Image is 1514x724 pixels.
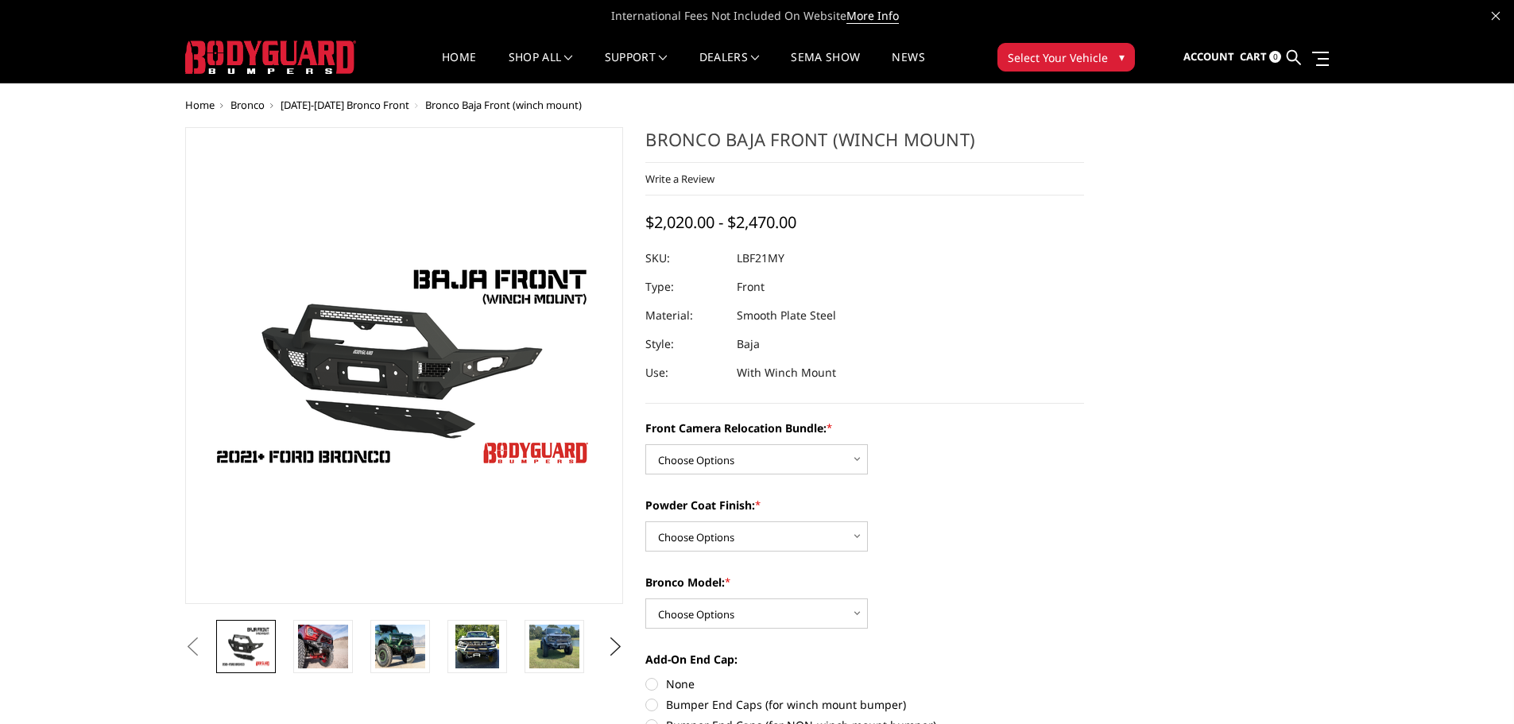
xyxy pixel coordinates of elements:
img: Bronco Baja Front (winch mount) [375,625,425,668]
a: Home [185,98,215,112]
dd: Smooth Plate Steel [737,301,836,330]
label: Add-On End Cap: [645,651,1084,668]
img: Bronco Baja Front (winch mount) [529,625,579,668]
a: SEMA Show [791,52,860,83]
dt: Type: [645,273,725,301]
label: Bumper End Caps (for winch mount bumper) [645,696,1084,713]
a: News [892,52,924,83]
dd: LBF21MY [737,244,784,273]
a: More Info [846,8,899,24]
button: Previous [181,635,205,659]
label: Front Camera Relocation Bundle: [645,420,1084,436]
a: Bronco [230,98,265,112]
button: Next [603,635,627,659]
label: None [645,676,1084,692]
img: Bodyguard Ford Bronco [221,625,271,668]
span: ▾ [1119,48,1125,65]
span: Cart [1240,49,1267,64]
a: Write a Review [645,172,714,186]
span: Account [1183,49,1234,64]
a: shop all [509,52,573,83]
dd: With Winch Mount [737,358,836,387]
dt: Style: [645,330,725,358]
span: $2,020.00 - $2,470.00 [645,211,796,233]
img: BODYGUARD BUMPERS [185,41,356,74]
img: Bronco Baja Front (winch mount) [455,625,499,668]
img: Bodyguard Ford Bronco [205,254,602,478]
label: Powder Coat Finish: [645,497,1084,513]
img: Bronco Baja Front (winch mount) [298,625,348,668]
h1: Bronco Baja Front (winch mount) [645,127,1084,163]
dd: Baja [737,330,760,358]
a: Dealers [699,52,760,83]
dt: SKU: [645,244,725,273]
span: 0 [1269,51,1281,63]
dt: Material: [645,301,725,330]
a: Bodyguard Ford Bronco [185,127,624,604]
dt: Use: [645,358,725,387]
a: Home [442,52,476,83]
span: Select Your Vehicle [1008,49,1108,66]
span: Bronco Baja Front (winch mount) [425,98,582,112]
dd: Front [737,273,765,301]
label: Bronco Model: [645,574,1084,590]
a: Support [605,52,668,83]
a: Cart 0 [1240,36,1281,79]
button: Select Your Vehicle [997,43,1135,72]
a: [DATE]-[DATE] Bronco Front [281,98,409,112]
a: Account [1183,36,1234,79]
